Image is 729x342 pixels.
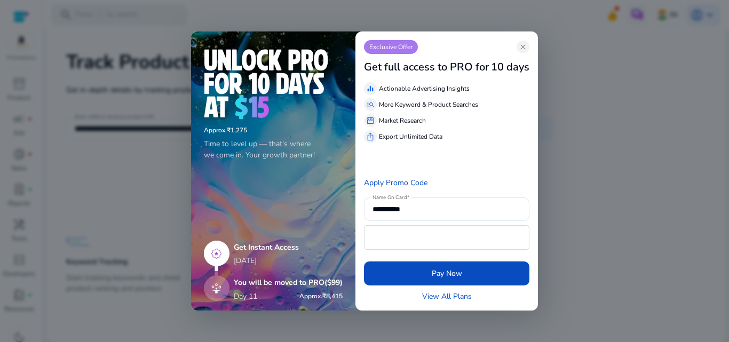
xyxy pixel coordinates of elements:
[234,243,343,252] h5: Get Instant Access
[234,279,343,288] h5: You will be moved to PRO
[373,194,407,201] mat-label: Name On Card
[366,84,375,93] span: equalizer
[379,84,470,93] p: Actionable Advertising Insights
[366,132,375,141] span: ios_share
[364,40,418,54] p: Exclusive Offer
[379,100,478,109] p: More Keyword & Product Searches
[299,292,322,300] span: Approx.
[234,291,257,302] p: Day 11
[364,178,427,188] a: Apply Promo Code
[519,43,527,51] span: close
[234,255,343,266] p: [DATE]
[370,227,524,248] iframe: Secure payment input frame
[324,277,343,288] span: ($99)
[204,126,343,134] h6: ₹1,275
[432,268,462,279] span: Pay Now
[491,61,529,74] h3: 10 days
[364,61,489,74] h3: Get full access to PRO for
[366,116,375,125] span: storefront
[422,291,472,302] a: View All Plans
[366,100,375,109] span: manage_search
[204,126,227,134] span: Approx.
[364,261,529,285] button: Pay Now
[204,138,343,161] p: Time to level up — that's where we come in. Your growth partner!
[299,292,343,300] h6: ₹8,415
[379,132,442,141] p: Export Unlimited Data
[379,116,426,125] p: Market Research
